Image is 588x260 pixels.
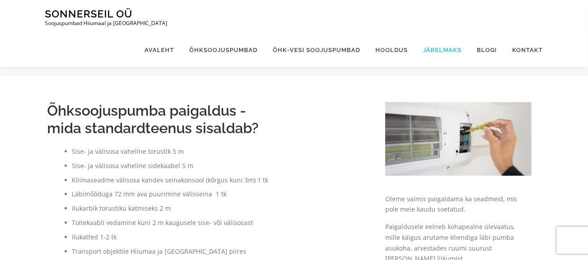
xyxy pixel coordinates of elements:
[416,33,470,67] a: Järelmaks
[470,33,505,67] a: Blogi
[385,102,532,175] img: aircon-repair-
[72,160,367,171] li: Sise- ja välisosa vaheline sidekaabel 5 m
[505,33,543,67] a: Kontakt
[72,217,367,228] li: Toitekaabli vedamine kuni 2 m kaugusele sise- või välisosast
[45,20,168,26] p: Soojuspumbad Hiiumaal ja [GEOGRAPHIC_DATA]
[72,203,367,214] li: Ilukarbik torustiku katmiseks 2 m
[72,232,367,243] li: Ilukatted 1-2 tk
[72,175,367,186] li: Kliimaseadme välisosa kandev seinakonsool (kõrgus kuni 3m) 1 tk
[48,102,367,137] h2: Õhksoojuspumba paigaldus - mida standardteenus sisaldab?
[45,8,133,20] a: Sonnerseil OÜ
[266,33,368,67] a: Õhk-vesi soojuspumbad
[72,246,367,257] li: Transport objektile Hiiumaa ja [GEOGRAPHIC_DATA] piires
[385,195,518,214] span: Oleme valmis paigaldama ka seadmeid, mis pole meie kaudu soetatud.
[72,189,367,199] li: Läbimõõduga 72 mm ava puurimine välisseina 1 tk
[368,33,416,67] a: Hooldus
[72,146,367,157] li: Sise- ja välisosa vaheline torustik 5 m
[182,33,266,67] a: Õhksoojuspumbad
[137,33,182,67] a: Avaleht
